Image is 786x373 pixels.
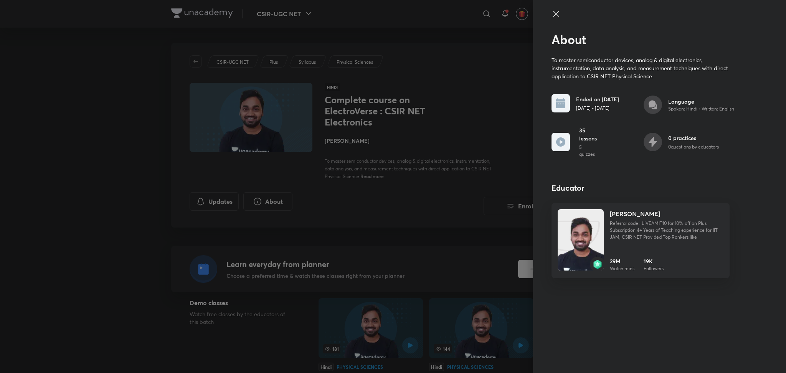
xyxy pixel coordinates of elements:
[552,203,730,278] a: Unacademybadge[PERSON_NAME]Referral code : LIVEAMIT10 for 10% off on Plus Subscription 4+ Years o...
[610,220,723,241] p: Referral code : LIVEAMIT10 for 10% off on Plus Subscription 4+ Years of Teaching experience for I...
[668,97,734,106] h6: Language
[668,106,734,112] p: Spoken: Hindi • Written: English
[579,126,598,142] h6: 35 lessons
[579,144,598,158] p: 5 quizzes
[558,217,604,278] img: Unacademy
[668,134,719,142] h6: 0 practices
[552,182,742,194] h4: Educator
[668,144,719,150] p: 0 questions by educators
[610,257,634,265] h6: 29M
[610,265,634,272] p: Watch mins
[593,260,602,269] img: badge
[610,209,660,218] h4: [PERSON_NAME]
[576,95,619,103] h6: Ended on [DATE]
[644,265,664,272] p: Followers
[576,105,619,112] p: [DATE] - [DATE]
[644,257,664,265] h6: 19K
[552,32,742,47] h2: About
[552,56,730,80] p: To master semiconductor devices, analog & digital electronics, instrumentation, data analysis, an...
